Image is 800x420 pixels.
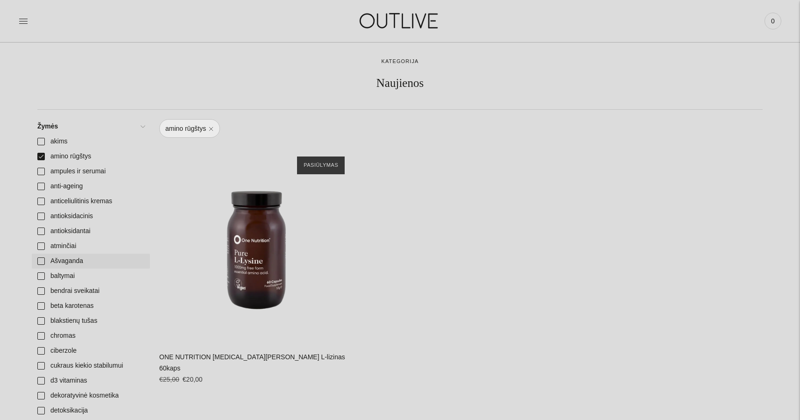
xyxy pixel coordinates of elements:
[32,313,150,328] a: blakstienų tušas
[32,209,150,224] a: antioksidacinis
[183,376,203,383] span: €20,00
[32,179,150,194] a: anti-ageing
[32,149,150,164] a: amino rūgštys
[159,147,354,342] a: ONE NUTRITION L-Lysine Grynas L-lizinas 60kaps
[159,376,179,383] s: €25,00
[32,373,150,388] a: d3 vitaminas
[32,164,150,179] a: ampules ir serumai
[159,119,220,138] a: amino rūgštys
[32,254,150,269] a: Ašvaganda
[32,224,150,239] a: antioksidantai
[32,403,150,418] a: detoksikacija
[765,11,781,31] a: 0
[32,358,150,373] a: cukraus kiekio stabilumui
[32,239,150,254] a: atminčiai
[766,14,779,28] span: 0
[159,353,345,372] a: ONE NUTRITION [MEDICAL_DATA][PERSON_NAME] L-lizinas 60kaps
[341,5,458,37] img: OUTLIVE
[32,119,150,134] a: Žymės
[32,343,150,358] a: ciberzole
[32,328,150,343] a: chromas
[32,388,150,403] a: dekoratyvinė kosmetika
[32,194,150,209] a: anticeliulitinis kremas
[32,134,150,149] a: akims
[32,284,150,299] a: bendrai sveikatai
[32,269,150,284] a: baltymai
[32,299,150,313] a: beta karotenas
